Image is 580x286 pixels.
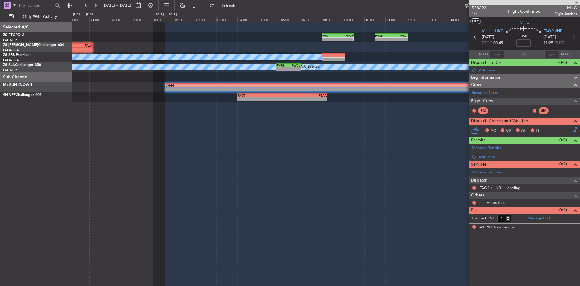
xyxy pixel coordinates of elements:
[520,19,530,25] span: M+G
[470,18,481,24] button: UTC
[536,128,540,134] span: FP
[206,1,243,10] button: Refresh
[558,59,567,66] span: (0/0)
[482,40,492,46] span: ETOT
[519,33,528,39] span: 10:40
[7,12,66,21] button: Only With Activity
[555,40,564,46] span: ELDT
[3,58,19,62] a: FALA/HLA
[560,51,570,58] span: ALDT
[3,93,42,97] a: 9H-VFFChallenger 605
[407,17,428,22] div: 12:00
[3,63,41,67] a: ZS-SLAChallenger 350
[471,177,488,184] span: Dispatch
[3,63,15,67] span: ZS-SLA
[215,3,241,8] span: Refresh
[322,17,343,22] div: 08:00
[154,12,177,17] div: [DATE] - [DATE]
[491,128,496,134] span: AC
[490,108,503,113] div: - -
[216,17,237,22] div: 03:00
[111,17,132,22] div: 22:00
[472,215,495,222] label: Planned PAX
[132,17,153,22] div: 23:00
[479,225,514,231] span: +1 PAX to schedule
[391,38,408,41] div: -
[103,3,131,8] span: [DATE] - [DATE]
[471,98,493,105] span: Flight Crew
[550,108,564,113] div: - -
[3,43,38,47] span: ZS-[PERSON_NAME]
[471,161,487,168] span: Services
[3,68,19,72] a: FACT/CPT
[471,192,484,199] span: Others
[3,33,24,37] a: ZS-FTGPC12
[3,38,19,42] a: FACT/CPT
[471,137,485,144] span: Permits
[338,38,353,41] div: -
[558,137,567,143] span: (0/0)
[472,5,486,11] span: 538292
[288,67,300,71] div: -
[301,17,322,22] div: 07:00
[472,90,498,96] a: Schedule Crew
[472,169,502,176] a: Manage Services
[479,67,577,73] div: Add new
[479,154,577,159] div: Add new
[471,59,501,66] span: Dispatch To-Dos
[238,97,282,101] div: -
[472,11,486,16] span: 1/1
[174,17,195,22] div: 01:00
[276,64,288,67] div: FVRG
[3,83,11,87] span: M+G
[449,17,470,22] div: 14:00
[26,44,92,47] div: FALA
[68,17,89,22] div: 20:00
[554,5,577,11] span: M+G
[490,51,504,58] input: --:--
[3,48,19,52] a: FALA/HLA
[471,207,478,214] span: Pax
[506,128,511,134] span: CR
[479,200,505,205] a: --- - Amex fees
[478,51,488,58] span: ATOT
[471,81,481,88] span: Crew
[237,17,259,22] div: 04:00
[471,74,501,81] span: Leg Information
[375,38,391,41] div: -
[195,17,216,22] div: 02:00
[3,53,31,57] a: ZS-SRUPremier I
[558,207,567,213] span: (0/1)
[539,107,549,114] div: SIC
[543,40,553,46] span: 11:25
[543,34,556,40] span: [DATE]
[471,118,528,125] span: Dispatch Checks and Weather
[543,28,562,35] span: FAOR JNB
[479,185,520,190] a: FAOR / JNB - Handling
[527,215,550,222] a: Manage PAX
[89,17,111,22] div: 21:00
[282,97,327,101] div: -
[391,34,408,37] div: FACT
[364,17,385,22] div: 10:00
[343,17,364,22] div: 09:00
[322,34,338,37] div: FACT
[238,94,282,97] div: FACT
[3,43,64,47] a: ZS-[PERSON_NAME]Challenger 604
[3,53,16,57] span: ZS-SRU
[18,1,53,10] input: Trip Number
[428,17,449,22] div: 13:00
[276,67,288,71] div: -
[482,34,494,40] span: [DATE]
[521,128,526,134] span: AF
[280,17,301,22] div: 06:00
[73,12,96,17] div: [DATE] - [DATE]
[3,83,32,87] a: M+GUNKNOWN
[259,17,280,22] div: 05:00
[482,28,504,35] span: VHHH HKG
[16,15,64,19] span: Only With Activity
[478,107,488,114] div: PIC
[322,38,338,41] div: -
[3,93,16,97] span: 9H-VFF
[554,11,577,16] span: Flight Services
